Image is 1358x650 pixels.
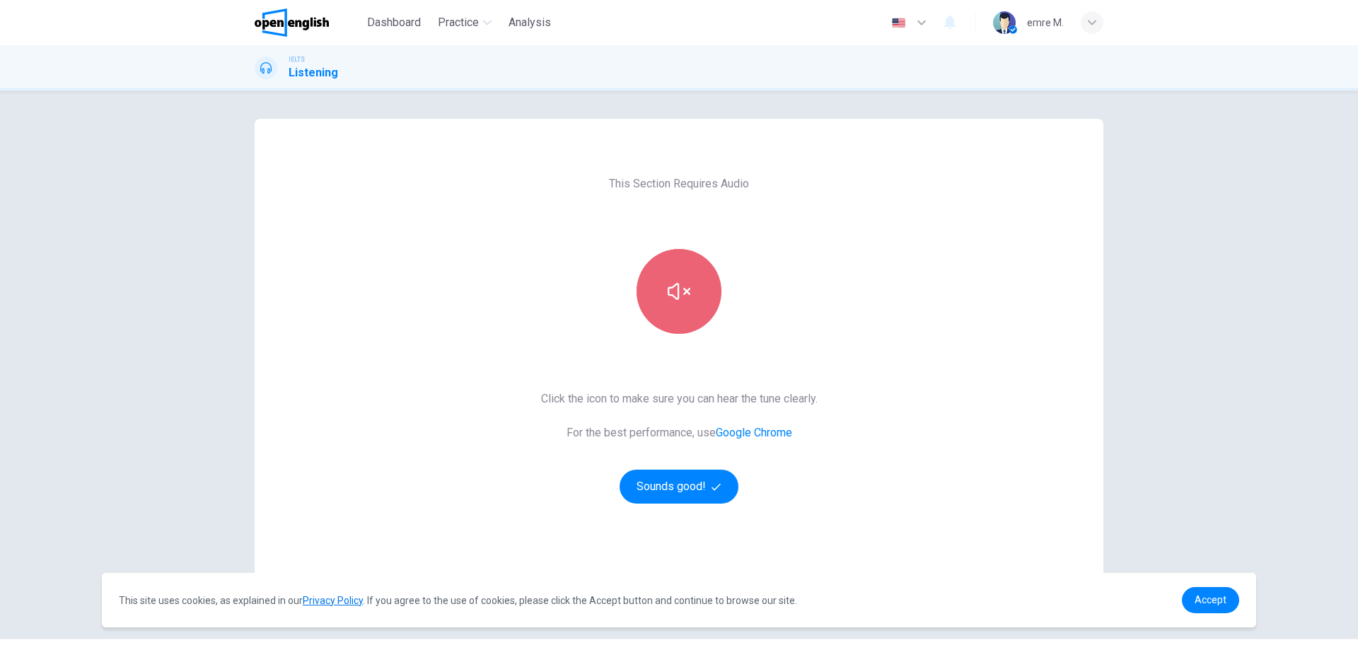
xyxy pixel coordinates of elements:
[509,14,551,31] span: Analysis
[503,10,557,35] button: Analysis
[620,470,738,504] button: Sounds good!
[289,54,305,64] span: IELTS
[716,426,792,439] a: Google Chrome
[541,424,818,441] span: For the best performance, use
[1027,14,1064,31] div: emre M.
[303,595,363,606] a: Privacy Policy
[255,8,329,37] img: OpenEnglish logo
[119,595,797,606] span: This site uses cookies, as explained in our . If you agree to the use of cookies, please click th...
[438,14,479,31] span: Practice
[609,175,749,192] span: This Section Requires Audio
[289,64,338,81] h1: Listening
[890,18,907,28] img: en
[367,14,421,31] span: Dashboard
[361,10,426,35] button: Dashboard
[255,8,361,37] a: OpenEnglish logo
[993,11,1016,34] img: Profile picture
[102,573,1256,627] div: cookieconsent
[541,390,818,407] span: Click the icon to make sure you can hear the tune clearly.
[432,10,497,35] button: Practice
[1195,594,1226,605] span: Accept
[1182,587,1239,613] a: dismiss cookie message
